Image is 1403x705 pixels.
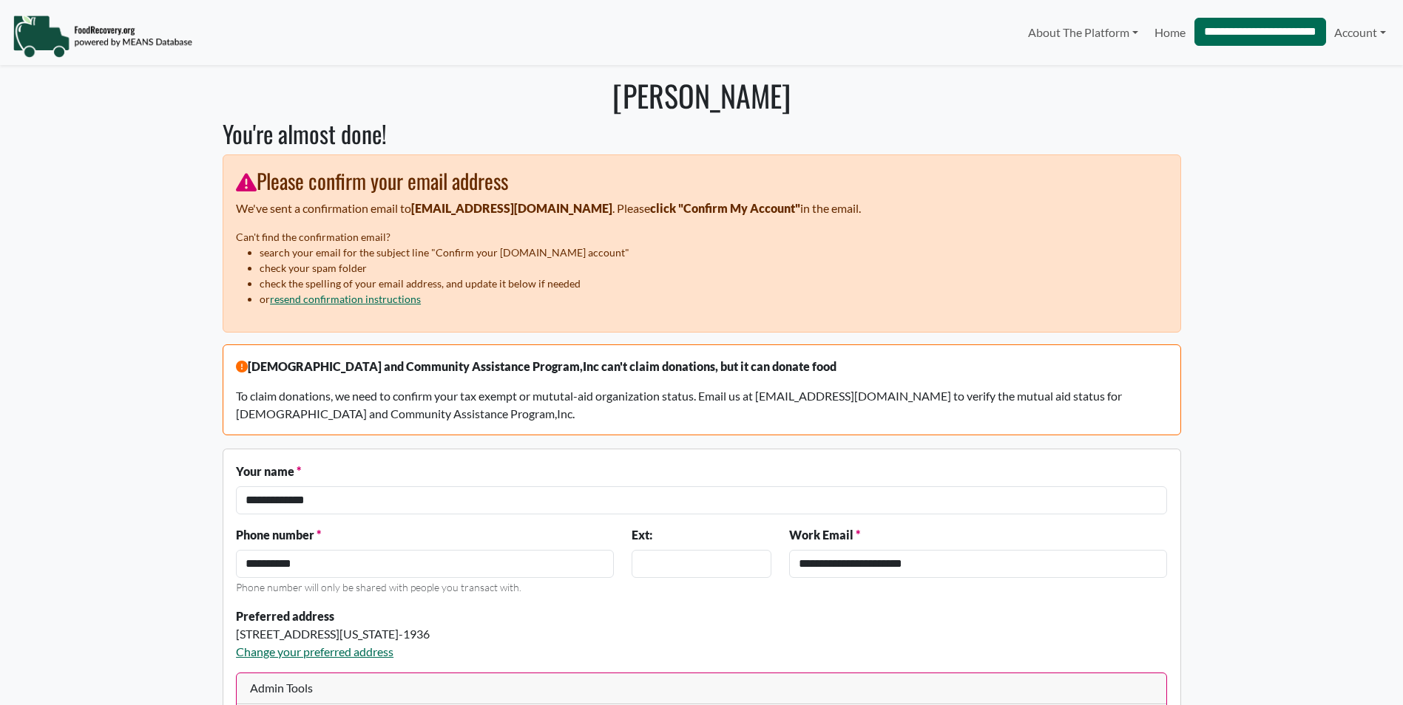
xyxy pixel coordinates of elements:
[236,358,1167,375] p: [DEMOGRAPHIC_DATA] and Community Assistance Program,Inc can't claim donations, but it can donate ...
[236,526,321,544] label: Phone number
[260,291,1167,307] li: or
[223,120,1181,148] h2: You're almost done!
[236,609,334,623] strong: Preferred address
[236,200,1167,217] p: We've sent a confirmation email to . Please in the email.
[236,581,521,593] small: Phone number will only be shared with people you transact with.
[237,673,1166,705] div: Admin Tools
[260,245,1167,260] li: search your email for the subject line "Confirm your [DOMAIN_NAME] account"
[236,644,393,658] a: Change your preferred address
[411,201,612,215] strong: [EMAIL_ADDRESS][DOMAIN_NAME]
[236,625,771,643] div: [STREET_ADDRESS][US_STATE]-1936
[789,526,860,544] label: Work Email
[650,201,800,215] strong: click "Confirm My Account"
[260,276,1167,291] li: check the spelling of your email address, and update it below if needed
[13,14,192,58] img: NavigationLogo_FoodRecovery-91c16205cd0af1ed486a0f1a7774a6544ea792ac00100771e7dd3ec7c0e58e41.png
[223,78,1181,113] h1: [PERSON_NAME]
[260,260,1167,276] li: check your spam folder
[1326,18,1394,47] a: Account
[236,168,1167,194] h3: Please confirm your email address
[236,229,1167,245] p: Can't find the confirmation email?
[632,526,652,544] label: Ext:
[1146,18,1194,47] a: Home
[1020,18,1146,47] a: About The Platform
[236,387,1167,423] p: To claim donations, we need to confirm your tax exempt or mututal-aid organization status. Email ...
[236,463,301,480] label: Your name
[270,293,421,305] a: resend confirmation instructions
